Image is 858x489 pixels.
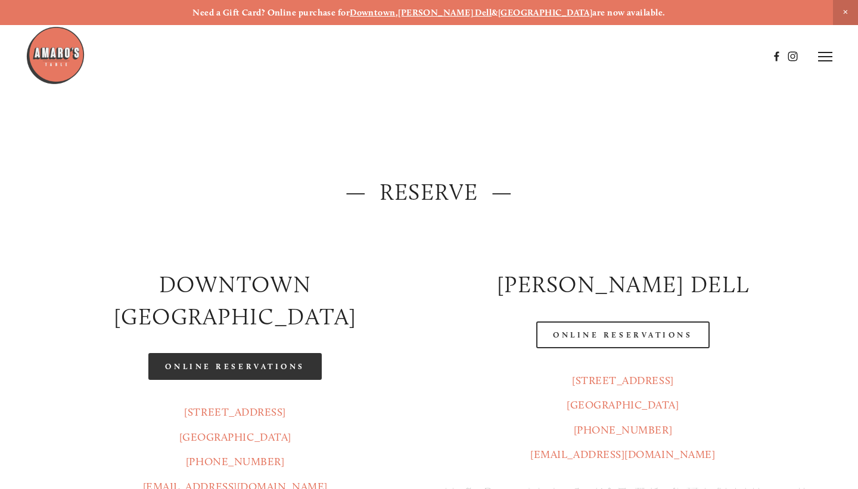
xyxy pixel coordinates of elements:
a: [GEOGRAPHIC_DATA] [567,398,679,411]
a: [EMAIL_ADDRESS][DOMAIN_NAME] [530,448,715,461]
h2: [PERSON_NAME] DELL [439,269,807,301]
h2: — Reserve — [51,177,806,209]
a: [PHONE_NUMBER] [574,423,673,437]
a: [STREET_ADDRESS] [184,406,286,419]
a: Online Reservations [536,321,709,348]
a: [STREET_ADDRESS] [572,374,674,387]
strong: , [396,7,398,18]
a: Downtown [350,7,396,18]
a: Online Reservations [148,353,321,380]
strong: Need a Gift Card? Online purchase for [192,7,350,18]
a: [PERSON_NAME] Dell [398,7,492,18]
strong: & [492,7,498,18]
a: [PHONE_NUMBER] [186,455,285,468]
img: Amaro's Table [26,26,85,85]
strong: are now available. [592,7,665,18]
a: [GEOGRAPHIC_DATA] [179,431,291,444]
a: [GEOGRAPHIC_DATA] [498,7,593,18]
h2: Downtown [GEOGRAPHIC_DATA] [51,269,419,333]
